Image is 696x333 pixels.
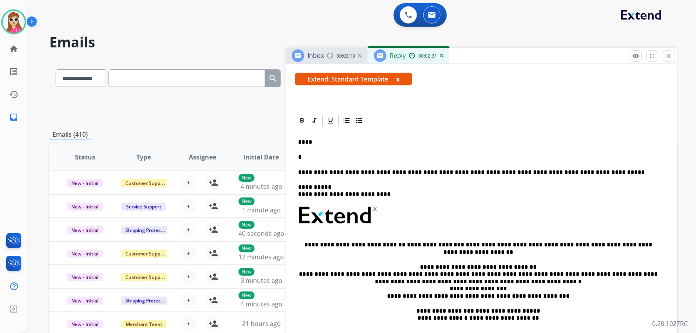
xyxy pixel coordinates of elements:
[121,320,166,328] span: Merchant Team
[9,112,18,122] mat-icon: inbox
[136,152,151,162] span: Type
[187,201,190,211] span: +
[239,268,255,276] p: New
[309,115,320,127] div: Italic
[242,319,281,328] span: 21 hours ago
[181,198,196,214] button: +
[181,245,196,261] button: +
[239,253,284,261] span: 12 minutes ago
[67,320,103,328] span: New - Initial
[295,73,412,85] span: Extend: Standard Template
[67,226,103,234] span: New - Initial
[181,269,196,284] button: +
[187,225,190,234] span: +
[67,179,103,187] span: New - Initial
[390,51,406,60] span: Reply
[341,115,353,127] div: Ordered List
[239,291,255,299] p: New
[239,229,284,238] span: 40 seconds ago
[181,175,196,190] button: +
[121,273,172,281] span: Customer Support
[49,130,91,139] p: Emails (410)
[181,292,196,308] button: +
[75,152,95,162] span: Status
[121,297,174,305] span: Shipping Protection
[189,152,216,162] span: Assignee
[3,11,25,33] img: avatar
[49,34,677,50] h2: Emails
[67,273,103,281] span: New - Initial
[67,297,103,305] span: New - Initial
[396,74,400,84] button: x
[121,179,172,187] span: Customer Support
[244,152,279,162] span: Initial Date
[239,174,255,182] p: New
[9,90,18,99] mat-icon: history
[181,222,196,237] button: +
[665,52,672,60] mat-icon: close
[209,201,218,211] mat-icon: person_add
[653,319,688,328] p: 0.20.1027RC
[239,221,255,229] p: New
[649,52,656,60] mat-icon: fullscreen
[242,206,281,214] span: 1 minute ago
[209,319,218,328] mat-icon: person_add
[239,197,255,205] p: New
[121,203,166,211] span: Service Support
[296,115,308,127] div: Bold
[336,53,355,59] span: 00:02:19
[209,248,218,258] mat-icon: person_add
[240,182,282,191] span: 4 minutes ago
[67,203,103,211] span: New - Initial
[121,226,174,234] span: Shipping Protection
[240,300,282,308] span: 4 minutes ago
[209,272,218,281] mat-icon: person_add
[240,276,282,285] span: 3 minutes ago
[187,178,190,187] span: +
[9,67,18,76] mat-icon: list_alt
[209,225,218,234] mat-icon: person_add
[633,52,640,60] mat-icon: remove_red_eye
[181,316,196,331] button: +
[325,115,336,127] div: Underline
[9,44,18,54] mat-icon: home
[209,295,218,305] mat-icon: person_add
[268,74,278,83] mat-icon: search
[187,295,190,305] span: +
[121,250,172,258] span: Customer Support
[239,244,255,252] p: New
[67,250,103,258] span: New - Initial
[187,272,190,281] span: +
[418,53,437,59] span: 00:02:31
[209,178,218,187] mat-icon: person_add
[187,319,190,328] span: +
[307,51,324,60] span: Inbox
[187,248,190,258] span: +
[353,115,365,127] div: Bullet List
